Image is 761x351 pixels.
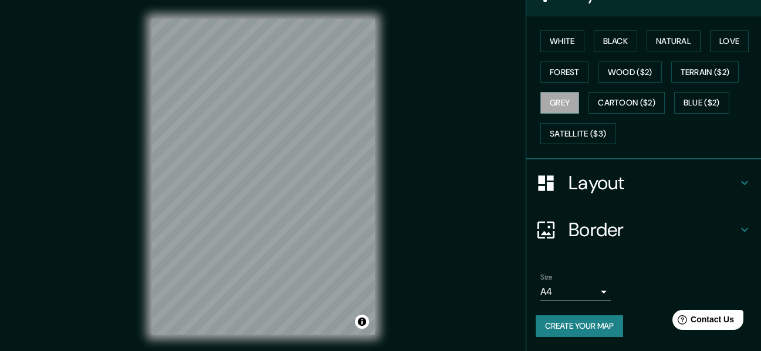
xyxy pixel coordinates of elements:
button: Natural [647,30,701,52]
h4: Border [569,218,738,241]
div: Border [526,206,761,253]
button: Cartoon ($2) [588,92,665,114]
h4: Layout [569,171,738,195]
button: White [540,30,584,52]
button: Forest [540,62,589,83]
button: Create your map [536,315,623,337]
button: Love [710,30,749,52]
button: Grey [540,92,579,114]
button: Satellite ($3) [540,123,615,145]
div: A4 [540,282,611,301]
button: Black [594,30,638,52]
iframe: Help widget launcher [657,305,748,338]
div: Layout [526,159,761,206]
button: Toggle attribution [355,315,369,329]
canvas: Map [151,19,375,335]
label: Size [540,272,553,282]
button: Blue ($2) [674,92,729,114]
button: Wood ($2) [598,62,662,83]
button: Terrain ($2) [671,62,739,83]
